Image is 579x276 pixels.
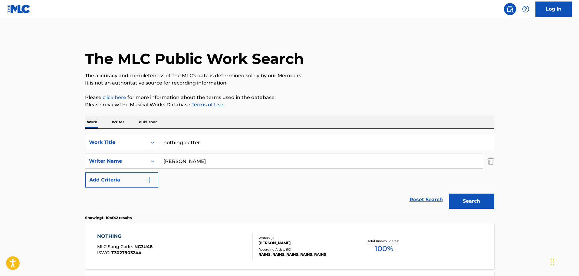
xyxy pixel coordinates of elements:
[103,95,126,100] a: click here
[85,215,132,221] p: Showing 1 - 10 of 42 results
[375,243,393,254] span: 100 %
[190,102,223,108] a: Terms of Use
[97,233,153,240] div: NOTHING
[85,79,494,87] p: It is not an authoritative source for recording information.
[137,116,159,128] p: Publisher
[111,250,141,255] span: T3027903244
[146,176,153,184] img: 9d2ae6d4665cec9f34b9.svg
[488,154,494,169] img: Delete Criterion
[85,50,304,68] h1: The MLC Public Work Search
[110,116,126,128] p: Writer
[368,239,400,243] p: Total Known Shares:
[406,193,446,206] a: Reset Search
[85,135,494,212] form: Search Form
[258,247,350,252] div: Recording Artists ( 10 )
[85,94,494,101] p: Please for more information about the terms used in the database.
[85,72,494,79] p: The accuracy and completeness of The MLC's data is determined solely by our Members.
[520,3,532,15] div: Help
[97,250,111,255] span: ISWC :
[7,5,31,13] img: MLC Logo
[85,116,99,128] p: Work
[551,253,554,271] div: Drag
[134,244,153,249] span: NG3U48
[89,139,143,146] div: Work Title
[535,2,572,17] a: Log In
[85,101,494,108] p: Please review the Musical Works Database
[85,224,494,269] a: NOTHINGMLC Song Code:NG3U48ISWC:T3027903244Writers (1)[PERSON_NAME]Recording Artists (10)RAINS, R...
[258,240,350,246] div: [PERSON_NAME]
[258,252,350,257] div: RAINS, RAINS, RAINS, RAINS, RAINS
[89,158,143,165] div: Writer Name
[549,247,579,276] iframe: Chat Widget
[504,3,516,15] a: Public Search
[522,5,529,13] img: help
[506,5,514,13] img: search
[85,172,158,188] button: Add Criteria
[449,194,494,209] button: Search
[97,244,134,249] span: MLC Song Code :
[258,236,350,240] div: Writers ( 1 )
